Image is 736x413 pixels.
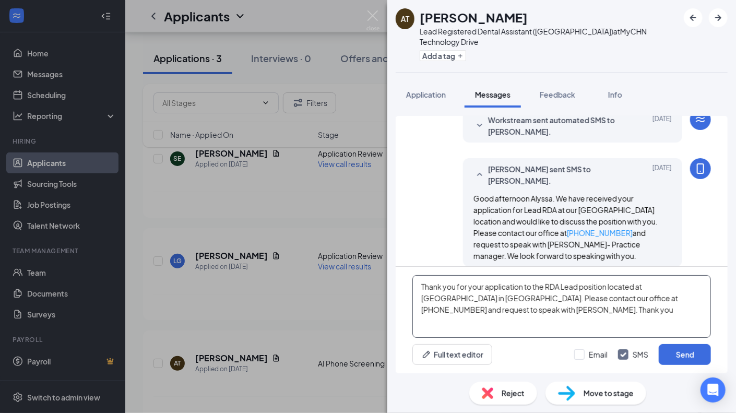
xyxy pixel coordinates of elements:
textarea: Thank you for your application to the RDA Lead position located at [GEOGRAPHIC_DATA] in [GEOGRAPH... [412,275,711,338]
span: Info [608,90,622,99]
svg: SmallChevronDown [473,120,486,132]
span: Reject [502,387,525,399]
button: ArrowRight [709,8,728,27]
button: PlusAdd a tag [420,50,466,61]
button: ArrowLeftNew [684,8,703,27]
svg: Plus [457,53,464,59]
div: Lead Registered Dental Assistant ([GEOGRAPHIC_DATA]) at MyCHN Technology Drive [420,26,679,47]
span: Good afternoon Alyssa. We have received your application for Lead RDA at our [GEOGRAPHIC_DATA] lo... [473,194,658,261]
span: Application [406,90,446,99]
button: Send [659,344,711,365]
span: [DATE] [652,114,672,137]
div: Open Intercom Messenger [701,377,726,403]
svg: Pen [421,349,432,360]
svg: ArrowLeftNew [687,11,699,24]
span: [DATE] [652,163,672,186]
button: Full text editorPen [412,344,492,365]
span: [PERSON_NAME] sent SMS to [PERSON_NAME]. [488,163,625,186]
h1: [PERSON_NAME] [420,8,528,26]
svg: MobileSms [694,162,707,175]
span: Feedback [540,90,575,99]
svg: WorkstreamLogo [694,113,707,126]
span: Workstream sent automated SMS to [PERSON_NAME]. [488,114,625,137]
a: [PHONE_NUMBER] [567,228,633,238]
div: AT [401,14,409,24]
span: Messages [475,90,511,99]
svg: ArrowRight [712,11,725,24]
span: Move to stage [584,387,634,399]
svg: SmallChevronUp [473,169,486,181]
